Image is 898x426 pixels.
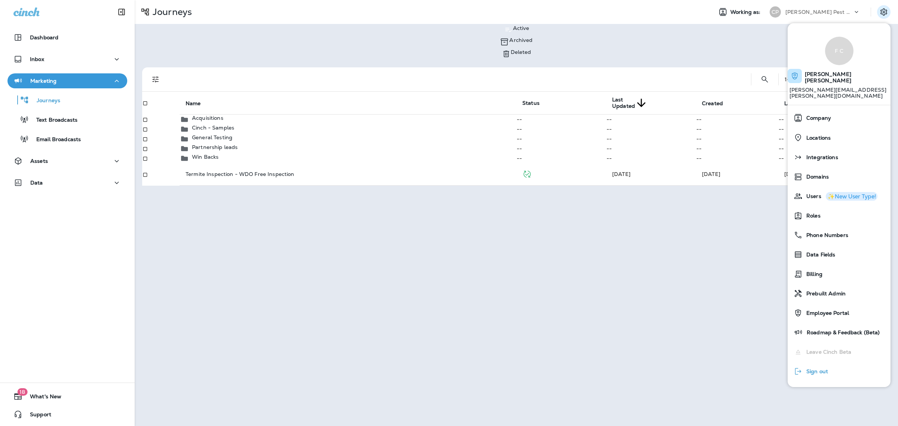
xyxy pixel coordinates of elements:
button: Billing [788,264,891,284]
a: F C[PERSON_NAME] [PERSON_NAME] [PERSON_NAME][EMAIL_ADDRESS][PERSON_NAME][DOMAIN_NAME] [788,29,891,105]
td: -- [606,153,696,163]
span: Support [22,411,51,420]
button: Marketing [7,73,127,88]
p: Journeys [150,6,192,18]
p: Journeys [29,97,60,104]
span: Last Updated [612,97,648,109]
div: 1 - 1 of 1 [785,76,802,82]
button: Prebuilt Admin [788,284,891,303]
p: Termite Inspection - WDO Free Inspection [186,171,294,177]
p: Win Backs [192,154,219,160]
span: Created [702,100,733,107]
button: Employee Portal [788,303,891,323]
td: -- [696,153,778,163]
p: Partnership leads [192,144,238,150]
span: What's New [22,393,61,402]
span: Roadmap & Feedback (Beta) [803,329,880,336]
span: Locations [803,135,831,141]
p: Data [30,180,43,186]
a: Users✨New User Type! [791,189,888,204]
div: Cinchie Super User [788,69,802,83]
button: Data Fields [788,245,891,264]
span: Integrations [803,154,838,161]
span: Last Updated [612,97,635,109]
p: Text Broadcasts [29,117,77,124]
span: Frank Carreno [702,171,720,177]
div: CP [770,6,781,18]
span: Name [186,100,201,107]
p: Archived [509,37,532,43]
span: Employee Portal [803,310,849,316]
span: Sign out [803,368,828,375]
span: Domains [803,174,829,180]
button: Integrations [788,147,891,167]
td: -- [606,134,696,144]
button: Collapse Sidebar [111,4,132,19]
span: Data Fields [803,252,836,258]
span: Created [702,100,723,107]
td: -- [778,114,891,124]
button: Roles [788,206,891,225]
span: Roles [803,213,821,219]
td: -- [516,134,606,144]
span: Company [803,115,831,121]
a: Billing [791,267,888,282]
span: [PERSON_NAME] [PERSON_NAME] [805,65,891,87]
td: -- [606,124,696,134]
p: Acquisitions [192,115,223,121]
button: Company [788,108,891,128]
span: Users [803,193,821,200]
td: -- [696,134,778,144]
p: Email Broadcasts [29,136,81,143]
td: -- [778,153,891,163]
a: Prebuilt Admin [791,286,888,301]
button: Inbox [7,52,127,67]
span: Status [522,100,540,106]
a: Roadmap & Feedback (Beta) [791,325,888,340]
p: Deleted [511,49,531,55]
p: [PERSON_NAME][EMAIL_ADDRESS][PERSON_NAME][DOMAIN_NAME] [789,87,889,105]
button: Assets [7,153,127,168]
td: -- [606,144,696,153]
p: Cinch - Samples [192,125,234,131]
button: Domains [788,167,891,186]
a: Data Fields [791,247,888,262]
td: -- [778,144,891,153]
p: Assets [30,158,48,164]
span: Phone Numbers [803,232,848,238]
td: -- [696,124,778,134]
a: Company [791,110,888,125]
div: ✨New User Type! [828,194,876,199]
span: Billing [803,271,822,277]
span: Last Triggered [784,100,831,107]
span: Working as: [730,9,762,15]
button: Text Broadcasts [7,112,127,127]
div: F C [825,37,853,65]
span: Published [522,170,532,177]
button: ✨New User Type! [826,192,877,201]
p: General Testing [192,134,232,140]
span: 18 [17,388,27,396]
a: Phone Numbers [791,228,888,243]
button: Search Journeys [757,72,772,87]
button: 18What's New [7,389,127,404]
td: -- [516,124,606,134]
span: Last Triggered [784,100,822,107]
p: Active [513,25,529,31]
td: -- [516,144,606,153]
a: Domains [791,169,888,184]
td: -- [516,153,606,163]
a: Employee Portal [791,305,888,320]
td: [DATE] [778,163,891,186]
span: Name [186,100,211,107]
button: Journeys [7,92,127,108]
span: Frank Carreno [612,171,630,177]
button: Support [7,407,127,422]
button: Settings [877,5,891,19]
button: Users✨New User Type! [788,186,891,206]
td: -- [606,114,696,124]
td: -- [696,144,778,153]
td: -- [778,124,891,134]
p: Marketing [30,78,56,84]
button: Email Broadcasts [7,131,127,147]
